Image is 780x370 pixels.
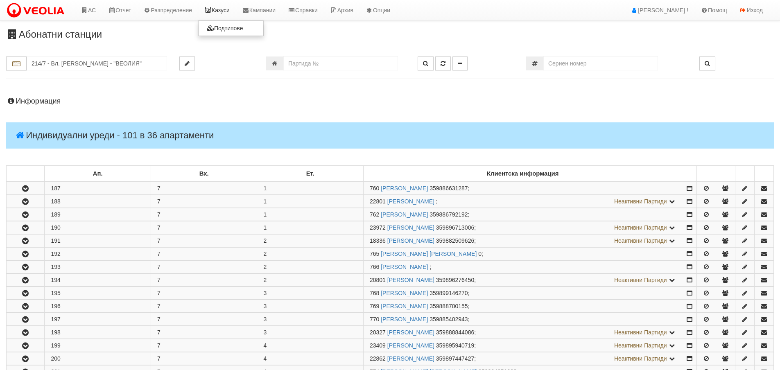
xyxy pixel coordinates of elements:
[45,195,151,208] td: 188
[716,166,735,182] td: : No sort applied, sorting is disabled
[151,300,257,313] td: 7
[263,290,267,296] span: 3
[387,342,434,349] a: [PERSON_NAME]
[45,287,151,300] td: 195
[151,352,257,365] td: 7
[436,237,474,244] span: 359882509626
[6,122,774,149] h4: Индивидуални уреди - 101 в 36 апартаменти
[370,250,379,257] span: Партида №
[614,237,667,244] span: Неактивни Партиди
[45,235,151,247] td: 191
[387,355,434,362] a: [PERSON_NAME]
[263,303,267,309] span: 3
[363,287,682,300] td: ;
[45,352,151,365] td: 200
[151,313,257,326] td: 7
[370,316,379,323] span: Партида №
[263,198,267,205] span: 1
[363,248,682,260] td: ;
[45,326,151,339] td: 198
[45,261,151,273] td: 193
[381,250,477,257] a: [PERSON_NAME] [PERSON_NAME]
[199,23,263,34] a: Подтипове
[6,2,68,19] img: VeoliaLogo.png
[27,56,167,70] input: Абонатна станция
[257,166,364,182] td: Ет.: No sort applied, sorting is disabled
[363,166,682,182] td: Клиентска информация: No sort applied, sorting is disabled
[430,316,468,323] span: 359885402943
[614,224,667,231] span: Неактивни Партиди
[381,316,428,323] a: [PERSON_NAME]
[387,198,434,205] a: [PERSON_NAME]
[363,182,682,195] td: ;
[370,211,379,218] span: Партида №
[45,166,151,182] td: Ап.: No sort applied, sorting is disabled
[682,166,696,182] td: : No sort applied, sorting is disabled
[45,221,151,234] td: 190
[151,166,257,182] td: Вх.: No sort applied, sorting is disabled
[387,329,434,336] a: [PERSON_NAME]
[614,355,667,362] span: Неактивни Партиди
[370,264,379,270] span: Партида №
[387,237,434,244] a: [PERSON_NAME]
[363,208,682,221] td: ;
[263,250,267,257] span: 2
[696,166,716,182] td: : No sort applied, sorting is disabled
[7,166,45,182] td: : No sort applied, sorting is disabled
[151,339,257,352] td: 7
[263,329,267,336] span: 3
[370,290,379,296] span: Партида №
[151,195,257,208] td: 7
[363,326,682,339] td: ;
[363,300,682,313] td: ;
[436,329,474,336] span: 359888844086
[363,221,682,234] td: ;
[614,277,667,283] span: Неактивни Партиди
[151,248,257,260] td: 7
[370,224,386,231] span: Партида №
[381,264,428,270] a: [PERSON_NAME]
[614,342,667,349] span: Неактивни Партиди
[151,287,257,300] td: 7
[6,97,774,106] h4: Информация
[614,329,667,336] span: Неактивни Партиди
[735,166,754,182] td: : No sort applied, sorting is disabled
[436,355,474,362] span: 359897447427
[478,250,482,257] span: 0
[263,237,267,244] span: 2
[436,224,474,231] span: 359896713006
[93,170,103,177] b: Ап.
[363,261,682,273] td: ;
[370,329,386,336] span: Партида №
[45,313,151,326] td: 197
[45,182,151,195] td: 187
[381,303,428,309] a: [PERSON_NAME]
[151,235,257,247] td: 7
[45,274,151,287] td: 194
[263,316,267,323] span: 3
[430,211,468,218] span: 359886792192
[363,339,682,352] td: ;
[151,208,257,221] td: 7
[306,170,314,177] b: Ет.
[45,208,151,221] td: 189
[754,166,773,182] td: : No sort applied, sorting is disabled
[6,29,774,40] h3: Абонатни станции
[263,342,267,349] span: 4
[381,290,428,296] a: [PERSON_NAME]
[370,355,386,362] span: Партида №
[370,185,379,192] span: Партида №
[45,339,151,352] td: 199
[543,56,658,70] input: Сериен номер
[151,326,257,339] td: 7
[430,185,468,192] span: 359886631287
[45,300,151,313] td: 196
[151,182,257,195] td: 7
[436,342,474,349] span: 359895940719
[381,185,428,192] a: [PERSON_NAME]
[370,303,379,309] span: Партида №
[487,170,558,177] b: Клиентска информация
[263,264,267,270] span: 2
[363,195,682,208] td: ;
[370,277,386,283] span: Партида №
